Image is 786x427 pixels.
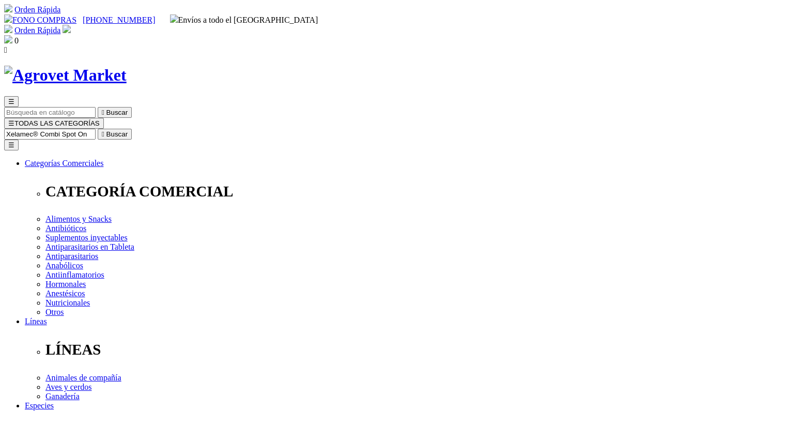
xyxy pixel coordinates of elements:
span: Buscar [106,109,128,116]
a: Categorías Comerciales [25,159,103,167]
a: Acceda a su cuenta de cliente [63,26,71,35]
a: Antiparasitarios en Tableta [45,242,134,251]
a: Nutricionales [45,298,90,307]
button:  Buscar [98,129,132,140]
a: Orden Rápida [14,26,60,35]
a: [PHONE_NUMBER] [83,16,155,24]
a: Antibióticos [45,224,86,233]
iframe: Brevo live chat [5,315,178,422]
input: Buscar [4,107,96,118]
img: shopping-cart.svg [4,25,12,33]
i:  [4,45,7,54]
p: CATEGORÍA COMERCIAL [45,183,782,200]
img: shopping-bag.svg [4,35,12,43]
a: Antiparasitarios [45,252,98,261]
img: phone.svg [4,14,12,23]
a: Hormonales [45,280,86,288]
button: ☰TODAS LAS CATEGORÍAS [4,118,104,129]
img: shopping-cart.svg [4,4,12,12]
a: Antiinflamatorios [45,270,104,279]
button: ☰ [4,140,19,150]
p: LÍNEAS [45,341,782,358]
span: ☰ [8,98,14,105]
button: ☰ [4,96,19,107]
span: Envíos a todo el [GEOGRAPHIC_DATA] [170,16,318,24]
img: Agrovet Market [4,66,127,85]
img: delivery-truck.svg [170,14,178,23]
span: 0 [14,36,19,45]
input: Buscar [4,129,96,140]
a: Anabólicos [45,261,83,270]
button:  Buscar [98,107,132,118]
span: Buscar [106,130,128,138]
a: Orden Rápida [14,5,60,14]
a: Suplementos inyectables [45,233,128,242]
a: Alimentos y Snacks [45,215,112,223]
a: Otros [45,308,64,316]
img: user.svg [63,25,71,33]
a: FONO COMPRAS [4,16,76,24]
i:  [102,109,104,116]
span: ☰ [8,119,14,127]
i:  [102,130,104,138]
a: Anestésicos [45,289,85,298]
